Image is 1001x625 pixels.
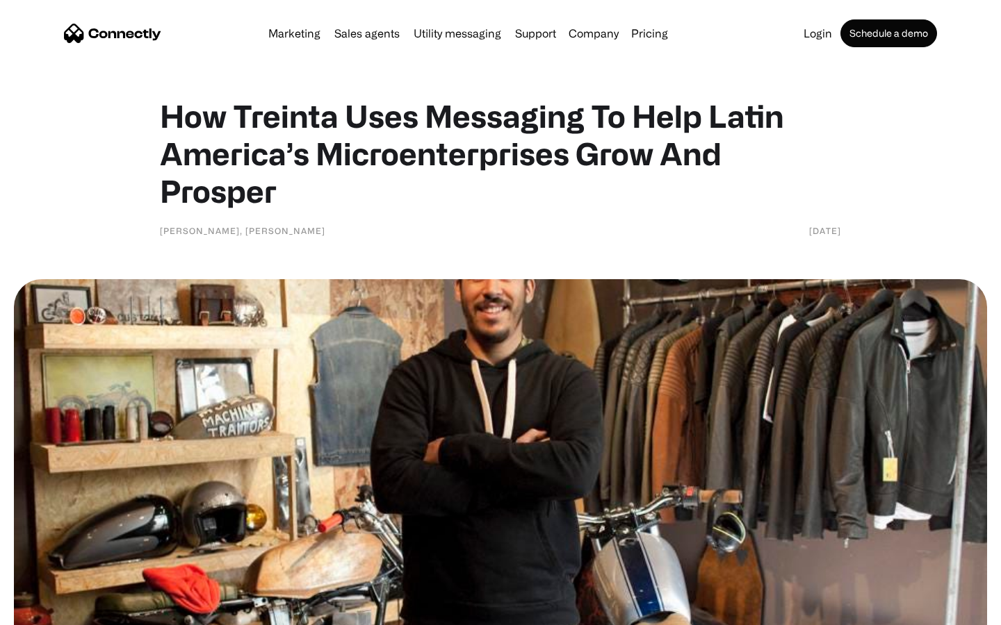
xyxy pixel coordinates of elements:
a: Login [798,28,838,39]
ul: Language list [28,601,83,620]
a: Support [510,28,562,39]
div: Company [569,24,619,43]
a: Marketing [263,28,326,39]
a: Utility messaging [408,28,507,39]
a: Schedule a demo [840,19,937,47]
aside: Language selected: English [14,601,83,620]
div: [DATE] [809,224,841,237]
a: Sales agents [329,28,405,39]
h1: How Treinta Uses Messaging To Help Latin America’s Microenterprises Grow And Prosper [160,97,841,210]
a: Pricing [626,28,674,39]
div: [PERSON_NAME], [PERSON_NAME] [160,224,325,237]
